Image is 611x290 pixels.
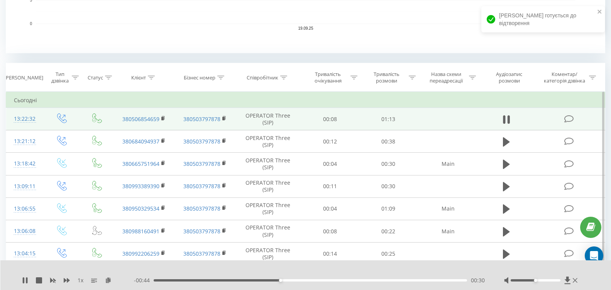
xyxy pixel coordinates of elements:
div: Аудіозапис розмови [486,71,533,84]
div: Співробітник [247,74,278,81]
td: 00:25 [359,243,418,265]
div: [PERSON_NAME] [4,74,43,81]
td: 00:08 [301,108,359,130]
td: OPERATOR Three (SIP) [235,130,301,153]
td: OPERATOR Three (SIP) [235,108,301,130]
div: 13:22:32 [14,111,36,126]
td: 00:38 [359,130,418,153]
td: OPERATOR Three (SIP) [235,197,301,220]
td: 00:04 [301,153,359,175]
td: 00:14 [301,243,359,265]
div: 13:21:12 [14,134,36,149]
td: 01:13 [359,108,418,130]
div: Accessibility label [279,279,282,282]
div: Тривалість розмови [366,71,407,84]
a: 380503797878 [183,205,220,212]
a: 380503797878 [183,138,220,145]
div: Коментар/категорія дзвінка [542,71,587,84]
a: 380506854659 [122,115,159,123]
text: 19.09.25 [298,26,313,30]
text: 0 [30,22,32,26]
div: 13:18:42 [14,156,36,171]
a: 380665751964 [122,160,159,167]
td: OPERATOR Three (SIP) [235,175,301,197]
a: 380993389390 [122,182,159,190]
a: 380503797878 [183,228,220,235]
div: Тип дзвінка [50,71,70,84]
div: Статус [88,74,103,81]
div: Accessibility label [534,279,537,282]
td: 01:09 [359,197,418,220]
button: close [597,8,603,16]
td: 00:30 [359,153,418,175]
div: [PERSON_NAME] готується до відтворення [481,6,605,32]
a: 380992206259 [122,250,159,257]
div: Open Intercom Messenger [585,246,603,265]
div: Бізнес номер [184,74,215,81]
span: 1 x [78,277,83,284]
a: 380988160491 [122,228,159,235]
a: 380950329534 [122,205,159,212]
div: 13:06:55 [14,201,36,216]
td: 00:22 [359,220,418,243]
td: Main [418,197,479,220]
a: 380503797878 [183,182,220,190]
td: 00:08 [301,220,359,243]
div: Клієнт [131,74,146,81]
a: 380503797878 [183,160,220,167]
td: OPERATOR Three (SIP) [235,243,301,265]
td: OPERATOR Three (SIP) [235,220,301,243]
td: 00:11 [301,175,359,197]
td: Main [418,220,479,243]
td: Сьогодні [6,93,605,108]
td: Main [418,153,479,175]
td: OPERATOR Three (SIP) [235,153,301,175]
td: 00:12 [301,130,359,153]
a: 380503797878 [183,115,220,123]
td: 00:30 [359,175,418,197]
div: Назва схеми переадресації [426,71,467,84]
div: 13:06:08 [14,224,36,239]
div: 13:09:11 [14,179,36,194]
td: 00:04 [301,197,359,220]
a: 380684094937 [122,138,159,145]
span: - 00:44 [134,277,154,284]
a: 380503797878 [183,250,220,257]
span: 00:30 [471,277,485,284]
div: Тривалість очікування [308,71,349,84]
div: 13:04:15 [14,246,36,261]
